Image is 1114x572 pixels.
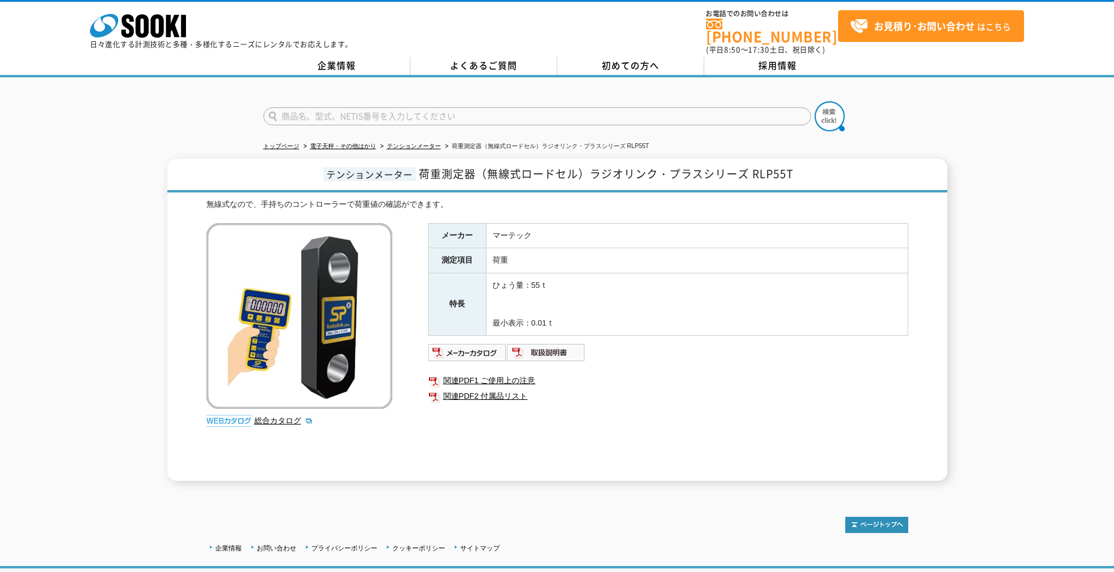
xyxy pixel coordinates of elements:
[507,343,585,362] img: 取扱説明書
[419,165,794,182] span: 荷重測定器（無線式ロードセル）ラジオリンク・プラスシリーズ RLP55T
[310,143,376,149] a: 電子天秤・その他はかり
[460,544,500,552] a: サイトマップ
[602,59,659,72] span: 初めての方へ
[428,373,908,389] a: 関連PDF1 ご使用上の注意
[428,389,908,404] a: 関連PDF2 付属品リスト
[206,415,251,427] img: webカタログ
[215,544,242,552] a: 企業情報
[748,44,770,55] span: 17:30
[850,17,1011,35] span: はこちら
[486,273,908,336] td: ひょう量：55ｔ 最小表示：0.01ｔ
[392,544,445,552] a: クッキーポリシー
[874,19,975,33] strong: お見積り･お問い合わせ
[706,10,838,17] span: お電話でのお問い合わせは
[263,57,410,75] a: 企業情報
[387,143,441,149] a: テンションメーター
[263,143,299,149] a: トップページ
[557,57,704,75] a: 初めての方へ
[428,273,486,336] th: 特長
[410,57,557,75] a: よくあるご質問
[311,544,377,552] a: プライバシーポリシー
[90,41,353,48] p: 日々進化する計測技術と多種・多様化するニーズにレンタルでお応えします。
[486,223,908,248] td: マーテック
[704,57,851,75] a: 採用情報
[706,19,838,43] a: [PHONE_NUMBER]
[724,44,741,55] span: 8:50
[706,44,825,55] span: (平日 ～ 土日、祝日除く)
[428,343,507,362] img: メーカーカタログ
[428,248,486,273] th: 測定項目
[486,248,908,273] td: 荷重
[838,10,1024,42] a: お見積り･お問い合わせはこちら
[206,223,392,409] img: 荷重測定器（無線式ロードセル）ラジオリンク・プラスシリーズ RLP55T
[206,198,908,211] div: 無線式なので、手持ちのコントローラーで荷重値の確認ができます。
[263,107,811,125] input: 商品名、型式、NETIS番号を入力してください
[845,517,908,533] img: トップページへ
[507,351,585,360] a: 取扱説明書
[257,544,296,552] a: お問い合わせ
[323,167,416,181] span: テンションメーター
[815,101,845,131] img: btn_search.png
[254,416,313,425] a: 総合カタログ
[443,140,649,153] li: 荷重測定器（無線式ロードセル）ラジオリンク・プラスシリーズ RLP55T
[428,351,507,360] a: メーカーカタログ
[428,223,486,248] th: メーカー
